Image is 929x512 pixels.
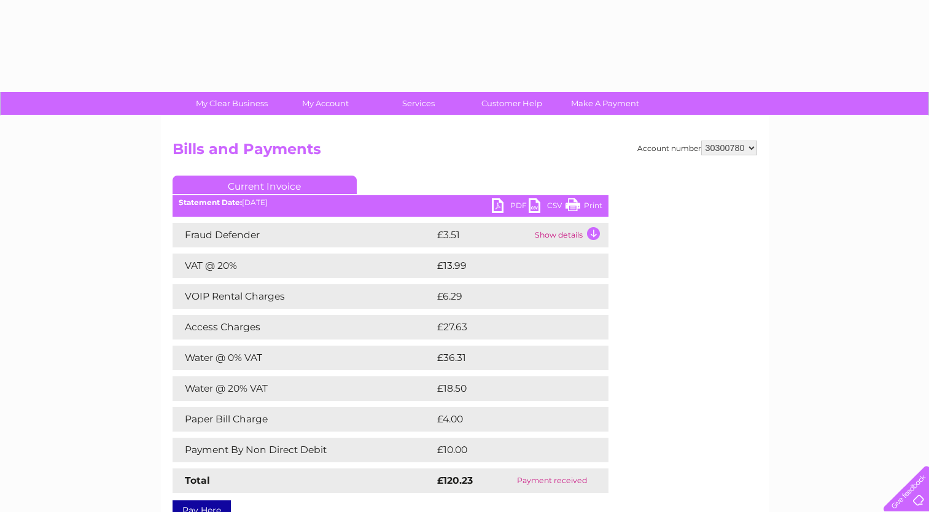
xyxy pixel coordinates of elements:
[173,407,434,432] td: Paper Bill Charge
[434,407,580,432] td: £4.00
[434,315,583,339] td: £27.63
[173,346,434,370] td: Water @ 0% VAT
[173,376,434,401] td: Water @ 20% VAT
[434,346,583,370] td: £36.31
[566,198,602,216] a: Print
[179,198,242,207] b: Statement Date:
[434,376,583,401] td: £18.50
[492,198,529,216] a: PDF
[437,475,473,486] strong: £120.23
[554,92,656,115] a: Make A Payment
[185,475,210,486] strong: Total
[368,92,469,115] a: Services
[637,141,757,155] div: Account number
[434,284,580,309] td: £6.29
[173,254,434,278] td: VAT @ 20%
[529,198,566,216] a: CSV
[173,284,434,309] td: VOIP Rental Charges
[173,438,434,462] td: Payment By Non Direct Debit
[434,254,583,278] td: £13.99
[461,92,562,115] a: Customer Help
[434,223,532,247] td: £3.51
[434,438,583,462] td: £10.00
[173,176,357,194] a: Current Invoice
[173,315,434,339] td: Access Charges
[274,92,376,115] a: My Account
[173,223,434,247] td: Fraud Defender
[173,141,757,164] h2: Bills and Payments
[532,223,608,247] td: Show details
[181,92,282,115] a: My Clear Business
[173,198,608,207] div: [DATE]
[496,468,608,493] td: Payment received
